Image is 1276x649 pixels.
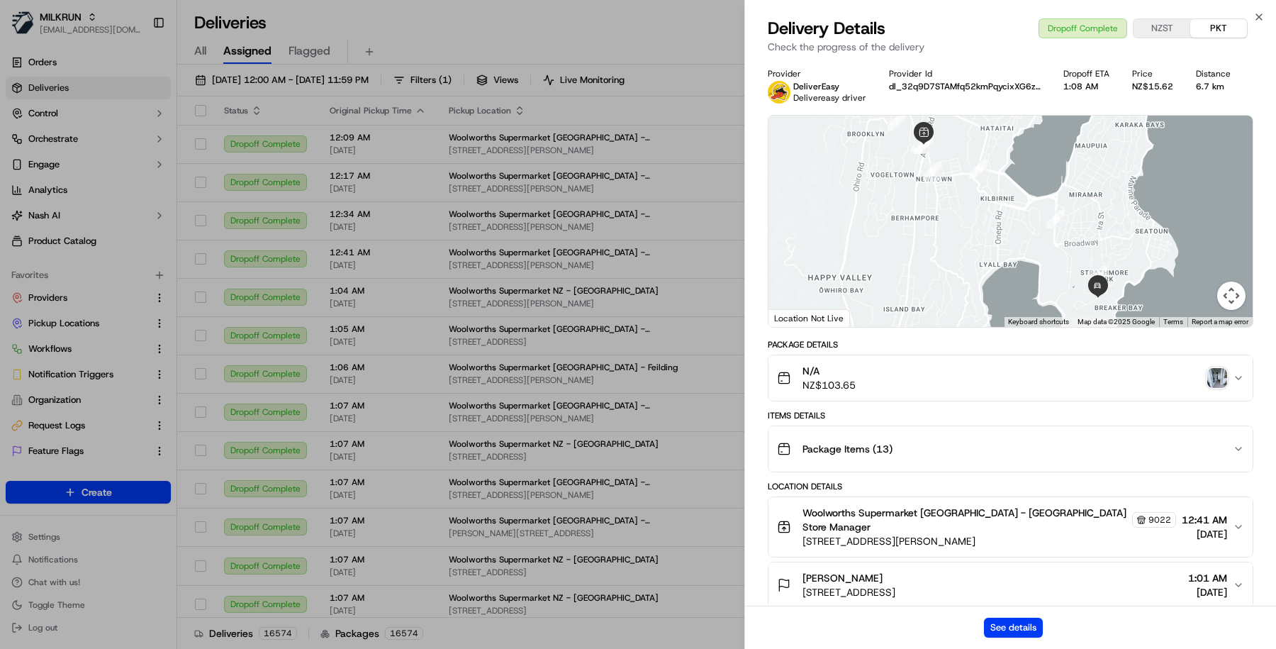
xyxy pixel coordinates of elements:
button: dl_32q9D7STAMfq52kmPqycixXG6z4 [889,81,1041,92]
button: Map camera controls [1217,282,1246,310]
button: Start new chat [241,139,258,156]
div: Past conversations [14,184,95,195]
span: [PERSON_NAME] [802,571,883,585]
div: Package Details [768,339,1253,350]
button: See details [984,618,1043,638]
span: Delivereasy driver [793,92,866,104]
span: [DATE] [1188,585,1227,599]
span: [STREET_ADDRESS][PERSON_NAME] [802,534,1176,548]
div: 1:08 AM [1063,81,1109,92]
div: Distance [1196,68,1231,79]
a: Terms (opens in new tab) [1163,318,1183,326]
span: • [118,257,123,269]
img: 8016278978528_b943e370aa5ada12b00a_72.png [30,135,55,160]
div: Provider Id [889,68,1041,79]
button: See all [220,181,258,198]
img: Masood Aslam [14,206,37,228]
span: Woolworths Supermarket [GEOGRAPHIC_DATA] - [GEOGRAPHIC_DATA] Store Manager [802,506,1129,534]
span: Knowledge Base [28,316,108,331]
div: 11 [923,162,941,181]
button: Package Items (13) [768,426,1253,472]
img: Nash [14,13,43,42]
img: delivereasy_logo.png [768,81,790,104]
a: Report a map error [1192,318,1248,326]
span: [DATE] [1182,527,1227,541]
input: Got a question? Start typing here... [37,91,255,106]
div: NZ$15.62 [1132,81,1173,92]
a: Powered byPylon [100,350,172,362]
div: 6.7 km [1196,81,1231,92]
div: Location Not Live [768,309,850,327]
div: 9 [914,135,932,154]
img: photo_proof_of_delivery image [1207,368,1227,388]
div: 14 [1089,266,1107,284]
img: Google [772,309,819,327]
button: PKT [1190,19,1247,38]
button: [PERSON_NAME][STREET_ADDRESS]1:01 AM[DATE] [768,562,1253,608]
div: 10 [915,135,934,154]
button: N/ANZ$103.65photo_proof_of_delivery image [768,355,1253,401]
div: Start new chat [64,135,233,149]
span: API Documentation [134,316,228,331]
span: N/A [802,364,856,378]
div: Provider [768,68,866,79]
div: 13 [1046,210,1065,228]
div: Dropoff ETA [1063,68,1109,79]
button: Keyboard shortcuts [1008,317,1069,327]
a: Open this area in Google Maps (opens a new window) [772,309,819,327]
span: • [118,219,123,231]
span: Pylon [141,351,172,362]
span: Map data ©2025 Google [1078,318,1155,326]
span: [DATE] [125,257,155,269]
p: DeliverEasy [793,81,866,92]
span: 9022 [1148,514,1171,526]
div: 💻 [120,318,131,329]
img: 1736555255976-a54dd68f-1ca7-489b-9aae-adbdc363a1c4 [14,135,40,160]
span: [STREET_ADDRESS] [802,585,895,599]
span: Delivery Details [768,17,885,40]
span: [PERSON_NAME] [44,219,115,231]
img: Zach Benton [14,244,37,267]
div: 📗 [14,318,26,329]
div: Items Details [768,410,1253,421]
button: NZST [1134,19,1190,38]
div: 8 [911,134,929,152]
div: Location Details [768,481,1253,492]
span: 1:01 AM [1188,571,1227,585]
p: Check the progress of the delivery [768,40,1253,54]
a: 📗Knowledge Base [9,311,114,336]
button: Woolworths Supermarket [GEOGRAPHIC_DATA] - [GEOGRAPHIC_DATA] Store Manager9022[STREET_ADDRESS][PE... [768,497,1253,557]
div: Price [1132,68,1173,79]
span: NZ$103.65 [802,378,856,392]
span: [DATE] [125,219,155,231]
span: Package Items ( 13 ) [802,442,892,456]
a: 💻API Documentation [114,311,233,336]
span: 12:41 AM [1182,513,1227,527]
span: [PERSON_NAME] [44,257,115,269]
div: We're available if you need us! [64,149,195,160]
div: 12 [969,160,987,179]
div: 7 [888,112,906,131]
p: Welcome 👋 [14,56,258,79]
